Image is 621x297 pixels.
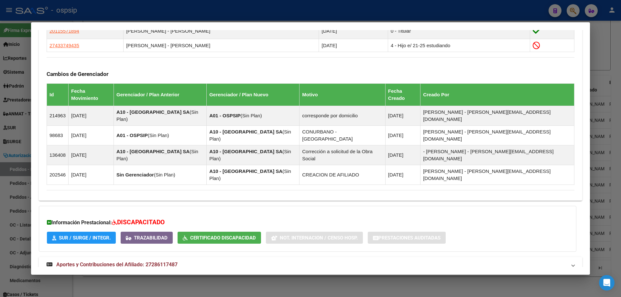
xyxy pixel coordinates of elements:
td: 4 - Hijo e/ 21-25 estudiando [388,39,530,52]
th: Gerenciador / Plan Anterior [114,83,207,106]
th: Fecha Movimiento [69,83,114,106]
strong: A01 - OSPSIP [116,133,148,138]
th: Creado Por [420,83,574,106]
th: Id [47,83,69,106]
td: [PERSON_NAME] - [PERSON_NAME][EMAIL_ADDRESS][DOMAIN_NAME] [420,125,574,145]
td: ( ) [207,125,300,145]
div: Open Intercom Messenger [599,275,615,291]
strong: A10 - [GEOGRAPHIC_DATA] SA [209,149,282,154]
span: 20115571894 [49,28,79,34]
td: [DATE] [69,145,114,165]
td: [DATE] [385,106,420,125]
button: Certificado Discapacidad [178,232,261,244]
button: SUR / SURGE / INTEGR. [47,232,116,244]
td: ( ) [207,145,300,165]
span: Sin Plan [149,133,168,138]
span: Sin Plan [242,113,260,118]
td: [PERSON_NAME] - [PERSON_NAME] [124,39,319,52]
span: Aportes y Contribuciones del Afiliado: 27286117487 [56,261,178,268]
td: CREACION DE AFILIADO [300,165,386,185]
td: 0 - Titular [388,23,530,39]
strong: A10 - [GEOGRAPHIC_DATA] SA [116,149,190,154]
td: [DATE] [69,165,114,185]
th: Motivo [300,83,386,106]
td: ( ) [114,165,207,185]
span: Sin Plan [116,109,198,122]
span: Sin Plan [209,129,291,142]
td: ( ) [114,145,207,165]
h3: Cambios de Gerenciador [47,70,574,78]
td: [DATE] [319,23,388,39]
span: Sin Plan [209,168,291,181]
td: ( ) [114,106,207,125]
td: CONURBANO - [GEOGRAPHIC_DATA] [300,125,386,145]
span: Prestaciones Auditadas [378,235,441,241]
td: [DATE] [319,39,388,52]
span: Sin Plan [116,149,198,161]
td: ( ) [207,106,300,125]
strong: A10 - [GEOGRAPHIC_DATA] SA [209,168,282,174]
strong: A10 - [GEOGRAPHIC_DATA] SA [116,109,190,115]
td: [DATE] [69,106,114,125]
td: Corrección a solicitud de la Obra Social [300,145,386,165]
span: Trazabilidad [134,235,168,241]
td: ( ) [207,165,300,185]
button: Not. Internacion / Censo Hosp. [266,232,363,244]
td: [DATE] [69,125,114,145]
span: Certificado Discapacidad [190,235,256,241]
td: [PERSON_NAME] - [PERSON_NAME][EMAIL_ADDRESS][DOMAIN_NAME] [420,106,574,125]
button: Trazabilidad [121,232,173,244]
span: DISCAPACITADO [117,218,165,226]
span: SUR / SURGE / INTEGR. [59,235,111,241]
td: ( ) [114,125,207,145]
button: Prestaciones Auditadas [368,232,446,244]
strong: Sin Gerenciador [116,172,154,177]
td: 202546 [47,165,69,185]
th: Gerenciador / Plan Nuevo [207,83,300,106]
mat-expansion-panel-header: Aportes y Contribuciones del Afiliado: 27286117487 [39,257,582,272]
h3: Información Prestacional: [47,218,568,227]
td: [DATE] [385,165,420,185]
td: 214963 [47,106,69,125]
span: Not. Internacion / Censo Hosp. [280,235,358,241]
th: Fecha Creado [385,83,420,106]
td: 136408 [47,145,69,165]
td: [DATE] [385,125,420,145]
td: - [PERSON_NAME] - [PERSON_NAME][EMAIL_ADDRESS][DOMAIN_NAME] [420,145,574,165]
td: [DATE] [385,145,420,165]
strong: A10 - [GEOGRAPHIC_DATA] SA [209,129,282,134]
span: Sin Plan [156,172,174,177]
span: 27433749435 [49,43,79,48]
span: Sin Plan [209,149,291,161]
strong: A01 - OSPSIP [209,113,241,118]
td: 98683 [47,125,69,145]
td: [PERSON_NAME] - [PERSON_NAME][EMAIL_ADDRESS][DOMAIN_NAME] [420,165,574,185]
td: [PERSON_NAME] - [PERSON_NAME] [124,23,319,39]
td: corresponde por domicilio [300,106,386,125]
